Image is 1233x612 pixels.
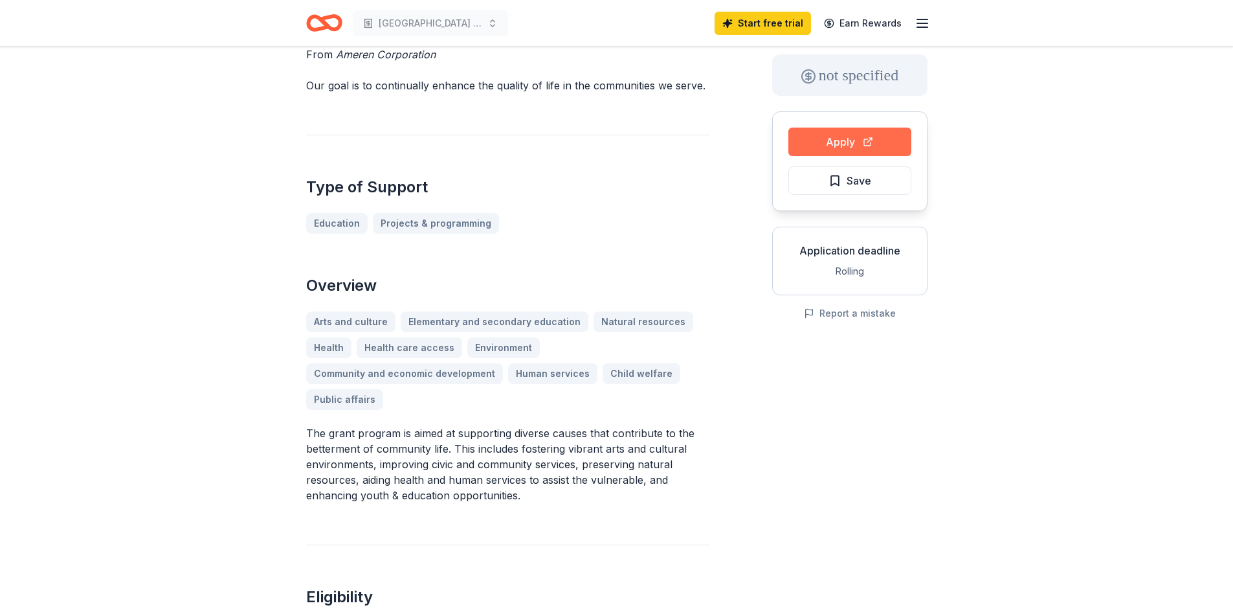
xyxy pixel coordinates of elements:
button: Apply [788,128,911,156]
div: not specified [772,54,928,96]
div: Rolling [783,264,916,279]
span: Ameren Corporation [336,48,436,61]
button: [GEOGRAPHIC_DATA] Black Student Union [353,10,508,36]
a: Start free trial [715,12,811,35]
button: Report a mistake [804,306,896,321]
a: Earn Rewards [816,12,909,35]
span: Save [847,172,871,189]
h2: Overview [306,275,710,296]
span: [GEOGRAPHIC_DATA] Black Student Union [379,16,482,31]
a: Projects & programming [373,213,499,234]
h2: Eligibility [306,587,710,607]
p: The grant program is aimed at supporting diverse causes that contribute to the betterment of comm... [306,425,710,503]
div: Application deadline [783,243,916,258]
button: Save [788,166,911,195]
a: Education [306,213,368,234]
div: From [306,47,710,62]
a: Home [306,8,342,38]
h2: Type of Support [306,177,710,198]
p: Our goal is to continually enhance the quality of life in the communities we serve. [306,78,710,93]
